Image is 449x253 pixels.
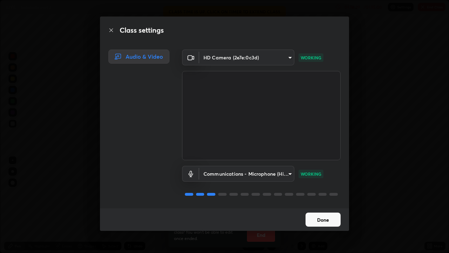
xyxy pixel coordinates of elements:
p: WORKING [301,171,321,177]
div: HD Camera (2e7e:0c3d) [199,50,294,65]
div: Audio & Video [108,50,169,64]
h2: Class settings [120,25,164,35]
p: WORKING [301,54,321,61]
button: Done [306,213,341,227]
div: HD Camera (2e7e:0c3d) [199,166,294,182]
